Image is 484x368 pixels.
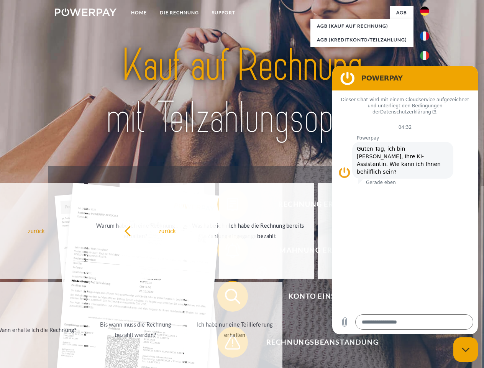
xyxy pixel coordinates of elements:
[153,6,205,20] a: DIE RECHNUNG
[217,327,417,358] button: Rechnungsbeanstandung
[228,327,416,358] span: Rechnungsbeanstandung
[125,6,153,20] a: Home
[55,8,116,16] img: logo-powerpay-white.svg
[223,220,310,241] div: Ich habe die Rechnung bereits bezahlt
[332,66,478,334] iframe: Messaging-Fenster
[192,319,278,340] div: Ich habe nur eine Teillieferung erhalten
[323,220,409,241] div: [PERSON_NAME] wurde retourniert
[92,220,179,241] div: Warum habe ich eine Rechnung erhalten?
[420,51,429,60] img: it
[420,7,429,16] img: de
[73,37,411,147] img: title-powerpay_de.svg
[228,281,416,312] span: Konto einsehen
[310,19,413,33] a: AGB (Kauf auf Rechnung)
[92,319,179,340] div: Bis wann muss die Rechnung bezahlt werden?
[310,33,413,47] a: AGB (Kreditkonto/Teilzahlung)
[124,225,210,236] div: zurück
[420,31,429,41] img: fr
[217,281,417,312] button: Konto einsehen
[390,6,413,20] a: agb
[453,337,478,362] iframe: Schaltfläche zum Öffnen des Messaging-Fensters; Konversation läuft
[205,6,242,20] a: SUPPORT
